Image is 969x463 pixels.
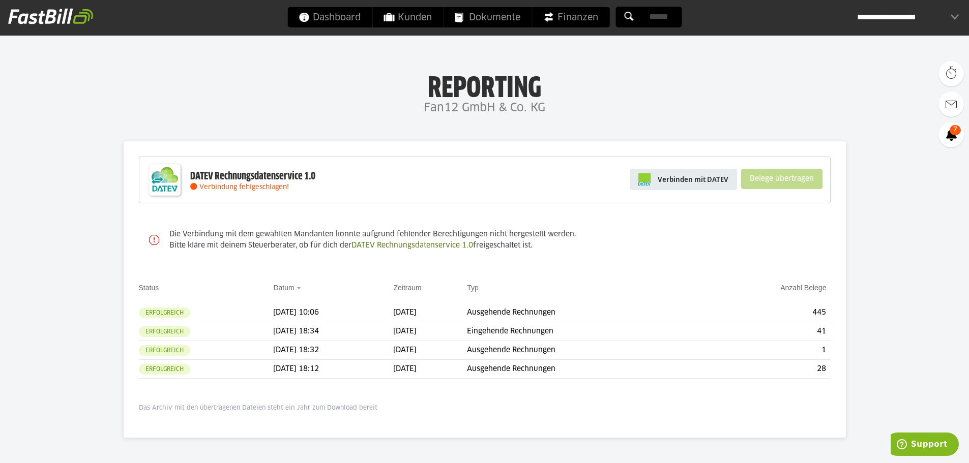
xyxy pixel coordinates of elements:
a: Finanzen [532,7,609,27]
td: Ausgehende Rechnungen [467,303,699,322]
td: 1 [699,341,831,360]
span: Dashboard [299,7,361,27]
a: Kunden [372,7,443,27]
a: DATEV Rechnungsdatenservice 1.0 [351,242,473,249]
td: Ausgehende Rechnungen [467,360,699,379]
span: Verbindung fehlgeschlagen! [199,184,289,191]
td: Eingehende Rechnungen [467,322,699,341]
sl-badge: Erfolgreich [139,345,190,356]
td: [DATE] 18:12 [273,360,393,379]
td: 28 [699,360,831,379]
td: [DATE] [393,341,467,360]
a: Datum [273,284,294,292]
iframe: Öffnet ein Widget, in dem Sie weitere Informationen finden [891,433,959,458]
img: sort_desc.gif [297,287,303,289]
span: Dokumente [455,7,520,27]
span: Finanzen [543,7,598,27]
span: Verbinden mit DATEV [658,174,728,184]
td: [DATE] [393,322,467,341]
sl-badge: Erfolgreich [139,307,190,318]
span: 7 [950,125,961,135]
a: Typ [467,284,479,292]
p: Das Archiv mit den übertragenen Dateien steht ein Jahr zum Download bereit [139,404,831,412]
a: Anzahl Belege [780,284,826,292]
td: [DATE] 18:34 [273,322,393,341]
a: Dashboard [287,7,372,27]
td: [DATE] [393,303,467,322]
sl-button: Belege übertragen [741,169,823,189]
img: DATEV-Datenservice Logo [144,160,185,200]
h1: Reporting [102,72,867,98]
td: 41 [699,322,831,341]
a: 7 [938,122,964,147]
sl-badge: Erfolgreich [139,326,190,337]
td: [DATE] [393,360,467,379]
a: Status [139,284,159,292]
a: Zeitraum [393,284,421,292]
div: DATEV Rechnungsdatenservice 1.0 [190,170,315,183]
td: Ausgehende Rechnungen [467,341,699,360]
span: Kunden [384,7,432,27]
a: Dokumente [444,7,532,27]
td: [DATE] 18:32 [273,341,393,360]
td: 445 [699,303,831,322]
a: Verbinden mit DATEV [630,169,737,190]
sl-badge: Erfolgreich [139,364,190,375]
img: fastbill_logo_white.png [8,8,93,24]
img: pi-datev-logo-farbig-24.svg [638,173,651,186]
td: [DATE] 10:06 [273,303,393,322]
